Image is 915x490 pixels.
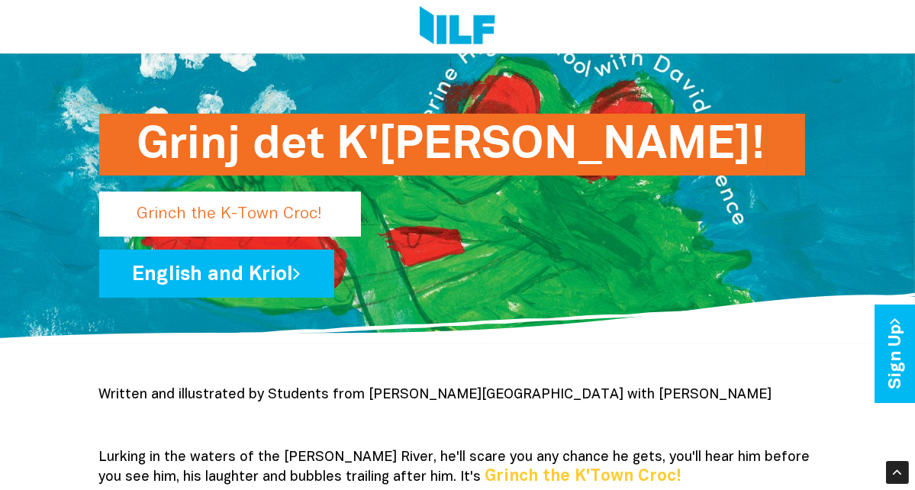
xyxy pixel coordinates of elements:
[99,451,810,484] span: Lurking in the waters of the [PERSON_NAME] River, he'll scare you any chance he gets, you'll hear...
[99,250,334,298] a: English and Kriol
[485,469,682,484] b: Grinch the K'Town Croc!
[99,388,772,401] span: Written and illustrated by Students from [PERSON_NAME][GEOGRAPHIC_DATA] with [PERSON_NAME]
[420,6,495,47] img: Logo
[99,200,729,213] a: Grinj det K'[PERSON_NAME]!
[99,192,361,237] p: Grinch the K-Town Croc!
[137,114,767,176] h1: Grinj det K'[PERSON_NAME]!
[886,461,909,484] div: Scroll Back to Top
